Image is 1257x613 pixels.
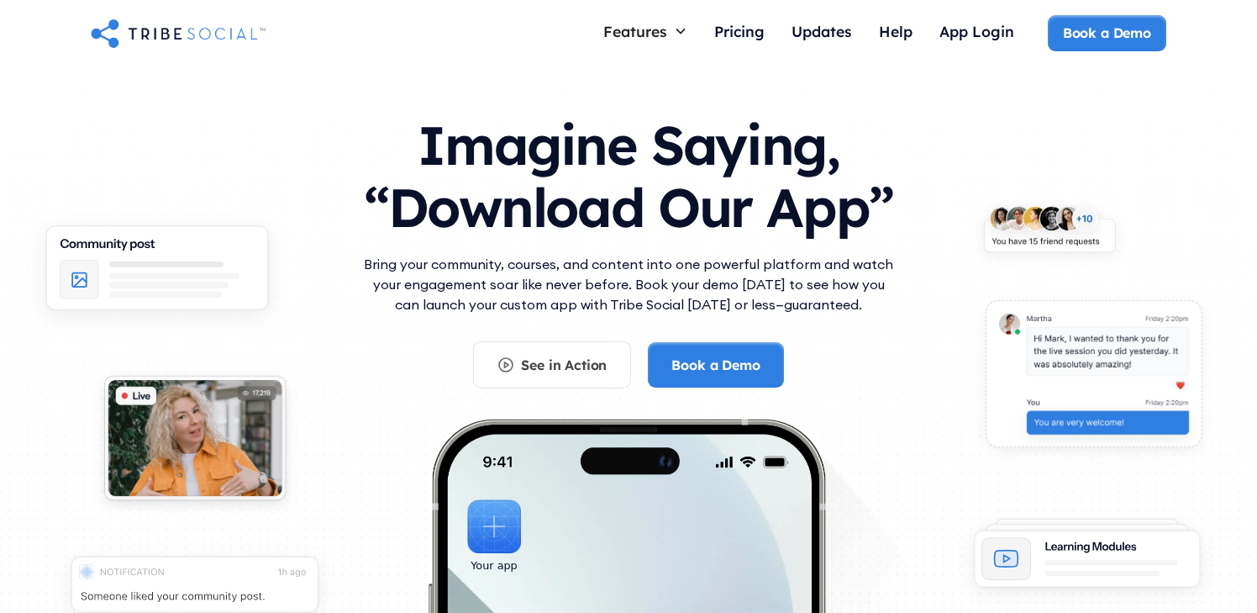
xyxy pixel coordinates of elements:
[1048,15,1166,50] a: Book a Demo
[25,211,289,336] img: An illustration of Community Feed
[955,508,1219,611] img: An illustration of Learning Modules
[968,194,1131,272] img: An illustration of New friends requests
[968,288,1219,469] img: An illustration of chat
[865,15,926,51] a: Help
[360,98,897,246] h1: Imagine Saying, “Download Our App”
[91,16,266,50] a: home
[603,22,667,40] div: Features
[88,364,302,521] img: An illustration of Live video
[926,15,1028,51] a: App Login
[360,254,897,314] p: Bring your community, courses, and content into one powerful platform and watch your engagement s...
[939,22,1014,40] div: App Login
[778,15,865,51] a: Updates
[701,15,778,51] a: Pricing
[521,356,607,374] div: See in Action
[590,15,701,47] div: Features
[879,22,913,40] div: Help
[471,557,517,575] div: Your app
[714,22,765,40] div: Pricing
[792,22,852,40] div: Updates
[473,341,631,388] a: See in Action
[648,342,783,388] a: Book a Demo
